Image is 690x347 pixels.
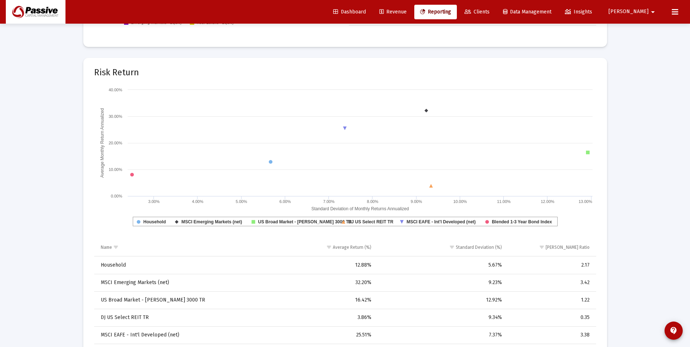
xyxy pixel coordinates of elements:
a: Insights [559,5,598,19]
td: US Broad Market - [PERSON_NAME] 3000 TR [94,291,264,309]
text: 12.00% [541,199,554,204]
mat-card-title: Risk Return [94,69,596,76]
td: Column Standard Deviation (%) [376,239,507,256]
img: Dashboard [11,5,60,19]
span: Insights [565,9,592,15]
text: 9.00% [411,199,422,204]
div: 0.35 [512,314,590,321]
text: 40.00% [108,88,122,92]
td: DJ US Select REIT TR [94,309,264,326]
text: 30.00% [108,114,122,119]
span: Show filter options for column 'Name' [113,244,119,250]
text: 8.00% [367,199,378,204]
div: 9.23% [382,279,502,286]
text: 10.00% [453,199,467,204]
div: 1.22 [512,296,590,304]
div: 3.42 [512,279,590,286]
text: MSCI EAFE - Int'l Developed (net) [406,219,475,224]
span: [PERSON_NAME] [609,9,649,15]
td: MSCI EAFE - Int'l Developed (net) [94,326,264,344]
span: Show filter options for column 'Average Return (%)' [326,244,332,250]
text: Blended 1-3 Year Bond Index [492,219,552,224]
mat-icon: arrow_drop_down [649,5,657,19]
div: [PERSON_NAME] Ratio [546,244,590,250]
span: Reporting [420,9,451,15]
td: Household [94,256,264,274]
text: Standard Deviation of Monthly Returns Annualized [311,206,408,211]
div: 3.86% [269,314,372,321]
text: Average Monthly Return Annualized [99,108,104,178]
span: Show filter options for column 'Sharpe Ratio' [539,244,545,250]
span: Data Management [503,9,551,15]
td: MSCI Emerging Markets (net) [94,274,264,291]
mat-icon: contact_support [669,326,678,335]
a: Dashboard [327,5,372,19]
text: 6.00% [279,199,291,204]
a: Data Management [497,5,557,19]
div: 12.92% [382,296,502,304]
text: 10.00% [108,167,122,172]
div: 3.38 [512,331,590,339]
div: 25.51% [269,331,372,339]
text: 4.00% [192,199,203,204]
a: Reporting [414,5,457,19]
text: 13.00% [578,199,592,204]
div: 9.34% [382,314,502,321]
text: 5.00% [236,199,247,204]
text: MSCI Emerging Markets (net) [181,219,242,224]
text: 3.00% [148,199,159,204]
span: Revenue [379,9,407,15]
text: 11.00% [497,199,511,204]
text: 20.00% [108,141,122,145]
div: 5.67% [382,262,502,269]
div: 32.20% [269,279,372,286]
td: Column Name [94,239,264,256]
td: Column Average Return (%) [264,239,377,256]
span: Dashboard [333,9,366,15]
text: DJ US Select REIT TR [348,219,393,224]
text: 7.00% [323,199,334,204]
div: 2.17 [512,262,590,269]
span: Clients [464,9,490,15]
a: Revenue [374,5,412,19]
button: [PERSON_NAME] [600,4,666,19]
text: Household [143,219,166,224]
div: 12.88% [269,262,372,269]
td: Column Sharpe Ratio [507,239,596,256]
a: Clients [459,5,495,19]
text: US Broad Market - [PERSON_NAME] 3000 TR [258,219,352,224]
div: 16.42% [269,296,372,304]
div: Name [101,244,112,250]
div: 7.37% [382,331,502,339]
text: 0.00% [111,194,122,198]
div: Standard Deviation (%) [456,244,502,250]
span: Show filter options for column 'Standard Deviation (%)' [449,244,455,250]
div: Average Return (%) [333,244,371,250]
